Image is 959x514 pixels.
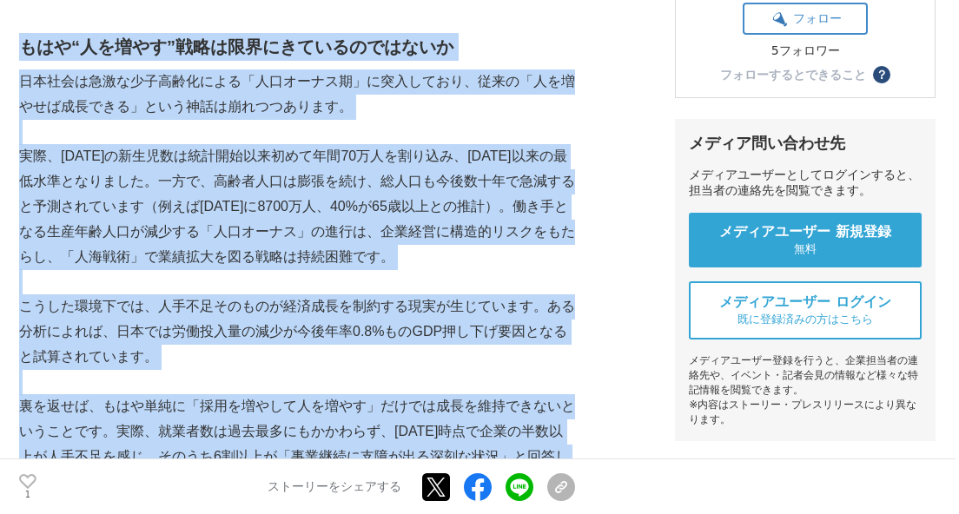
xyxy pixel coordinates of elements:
[720,69,866,81] div: フォローするとできること
[19,69,575,120] p: 日本社会は急激な少子高齢化による「人口オーナス期」に突入しており、従来の「人を増やせば成長できる」という神話は崩れつつあります。
[873,66,890,83] button: ？
[876,69,888,81] span: ？
[19,37,453,56] strong: もはや“人を増やす”戦略は限界にきているのではないか
[794,241,817,257] span: 無料
[689,353,922,427] div: メディアユーザー登録を行うと、企業担当者の連絡先や、イベント・記者会見の情報など様々な特記情報を閲覧できます。 ※内容はストーリー・プレスリリースにより異なります。
[719,293,891,312] span: メディアユーザー ログイン
[689,213,922,267] a: メディアユーザー 新規登録 無料
[19,491,36,499] p: 1
[689,168,922,199] div: メディアユーザーとしてログインすると、担当者の連絡先を閲覧できます。
[737,312,873,327] span: 既に登録済みの方はこちら
[743,43,868,59] div: 5フォロワー
[19,144,575,269] p: 実際、[DATE]の新生児数は統計開始以来初めて年間70万人を割り込み、[DATE]以来の最低水準となりました。一方で、高齢者人口は膨張を続け、総人口も今後数十年で急減すると予測されています（例...
[689,281,922,339] a: メディアユーザー ログイン 既に登録済みの方はこちら
[743,3,868,35] button: フォロー
[719,223,891,241] span: メディアユーザー 新規登録
[268,479,401,495] p: ストーリーをシェアする
[19,294,575,369] p: こうした環境下では、人手不足そのものが経済成長を制約する現実が生じています。ある分析によれば、日本では労働投入量の減少が今後年率0.8%ものGDP押し下げ要因となると試算されています。
[689,133,922,154] div: メディア問い合わせ先
[19,394,575,494] p: 裏を返せば、もはや単純に「採用を増やして人を増やす」だけでは成長を維持できないということです。実際、就業者数は過去最多にもかかわらず、[DATE]時点で企業の半数以上が人手不足を感じ、そのうち6...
